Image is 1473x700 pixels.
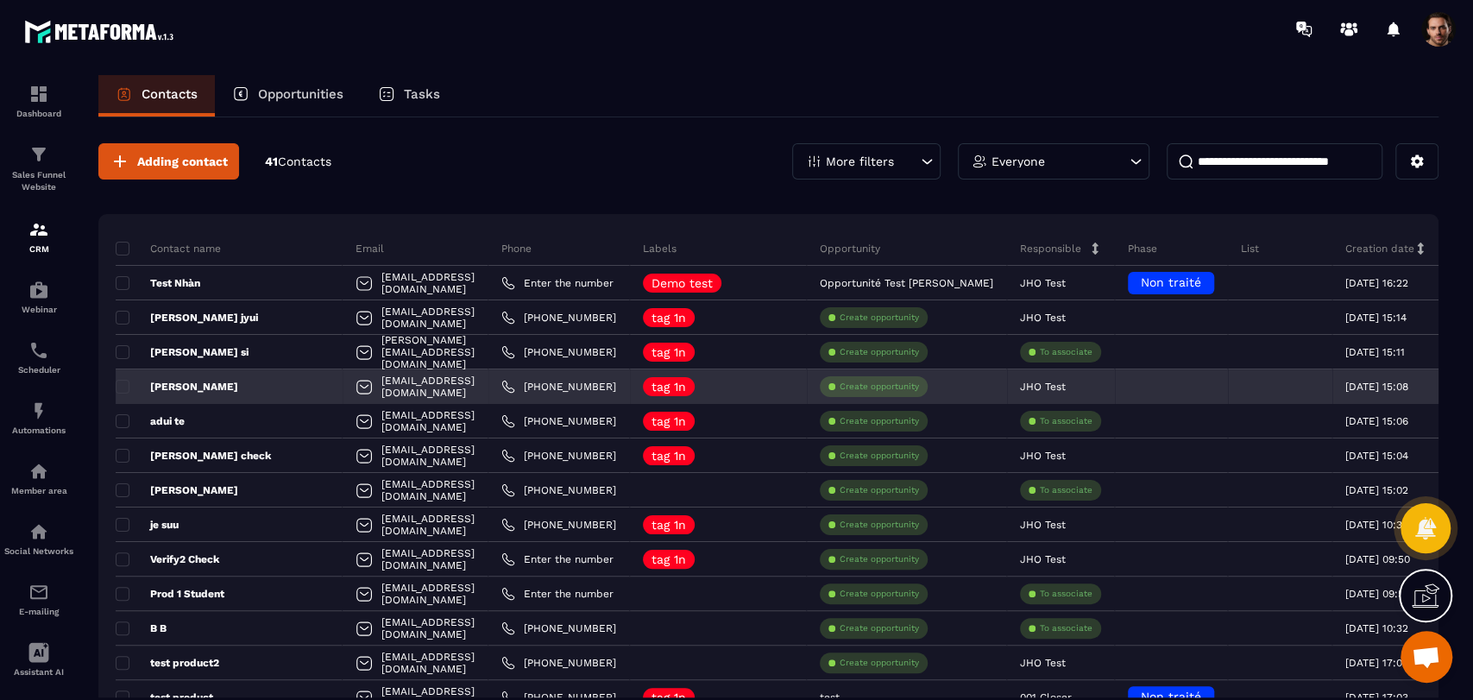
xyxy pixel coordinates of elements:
p: tag 1n [652,415,686,427]
a: formationformationDashboard [4,71,73,131]
p: Assistant AI [4,667,73,677]
p: Create opportunity [840,519,919,531]
p: Create opportunity [840,381,919,393]
a: [PHONE_NUMBER] [501,414,616,428]
p: JHO Test [1020,553,1066,565]
p: Email [356,242,384,255]
p: Create opportunity [840,553,919,565]
p: [PERSON_NAME] jyui [116,311,258,325]
p: JHO Test [1020,312,1066,324]
p: [PERSON_NAME] check [116,449,271,463]
p: Phase [1128,242,1157,255]
a: automationsautomationsAutomations [4,388,73,448]
p: Contact name [116,242,221,255]
p: [DATE] 17:04 [1345,657,1408,669]
p: Sales Funnel Website [4,169,73,193]
p: JHO Test [1020,519,1066,531]
p: tag 1n [652,312,686,324]
p: [PERSON_NAME] si [116,345,249,359]
p: Test Nhàn [116,276,200,290]
a: [PHONE_NUMBER] [501,656,616,670]
p: Create opportunity [840,312,919,324]
p: Opportunities [258,86,343,102]
a: Contacts [98,75,215,117]
p: Labels [643,242,677,255]
img: automations [28,461,49,482]
img: formation [28,84,49,104]
p: [DATE] 10:32 [1345,622,1408,634]
p: E-mailing [4,607,73,616]
p: test product2 [116,656,219,670]
a: [PHONE_NUMBER] [501,380,616,394]
p: [DATE] 15:06 [1345,415,1408,427]
a: [PHONE_NUMBER] [501,311,616,325]
p: Responsible [1020,242,1081,255]
p: Contacts [142,86,198,102]
p: Create opportunity [840,415,919,427]
p: tag 1n [652,381,686,393]
a: [PHONE_NUMBER] [501,621,616,635]
p: JHO Test [1020,381,1066,393]
p: To associate [1040,588,1092,600]
img: social-network [28,521,49,542]
p: Prod 1 Student [116,587,224,601]
p: [PERSON_NAME] [116,380,238,394]
p: [DATE] 09:50 [1345,588,1410,600]
p: Tasks [404,86,440,102]
p: [DATE] 10:37 [1345,519,1408,531]
p: CRM [4,244,73,254]
span: Contacts [278,155,331,168]
img: automations [28,280,49,300]
p: Creation date [1345,242,1414,255]
p: [PERSON_NAME] [116,483,238,497]
p: Scheduler [4,365,73,375]
p: Create opportunity [840,346,919,358]
p: tag 1n [652,553,686,565]
p: JHO Test [1020,450,1066,462]
p: Create opportunity [840,657,919,669]
a: [PHONE_NUMBER] [501,449,616,463]
p: Create opportunity [840,588,919,600]
span: Non traité [1141,275,1201,289]
p: Social Networks [4,546,73,556]
p: je suu [116,518,179,532]
p: To associate [1040,346,1092,358]
img: scheduler [28,340,49,361]
p: [DATE] 15:11 [1345,346,1405,358]
p: [DATE] 09:50 [1345,553,1410,565]
p: Member area [4,486,73,495]
a: automationsautomationsMember area [4,448,73,508]
p: Create opportunity [840,484,919,496]
a: [PHONE_NUMBER] [501,518,616,532]
p: Create opportunity [840,450,919,462]
img: logo [24,16,179,47]
a: [PHONE_NUMBER] [501,345,616,359]
p: B B [116,621,167,635]
p: [DATE] 15:04 [1345,450,1408,462]
p: [DATE] 16:22 [1345,277,1408,289]
p: Automations [4,426,73,435]
a: formationformationSales Funnel Website [4,131,73,206]
div: Mở cuộc trò chuyện [1401,631,1452,683]
img: email [28,582,49,602]
p: To associate [1040,622,1092,634]
button: Adding contact [98,143,239,180]
a: emailemailE-mailing [4,569,73,629]
p: To associate [1040,415,1092,427]
p: Dashboard [4,109,73,118]
p: Opportunité Test [PERSON_NAME] [820,277,993,289]
a: formationformationCRM [4,206,73,267]
a: Opportunities [215,75,361,117]
a: Tasks [361,75,457,117]
p: Webinar [4,305,73,314]
p: adui te [116,414,185,428]
a: Assistant AI [4,629,73,690]
p: tag 1n [652,346,686,358]
p: To associate [1040,484,1092,496]
p: Demo test [652,277,713,289]
a: social-networksocial-networkSocial Networks [4,508,73,569]
a: automationsautomationsWebinar [4,267,73,327]
a: [PHONE_NUMBER] [501,483,616,497]
p: [DATE] 15:02 [1345,484,1408,496]
p: tag 1n [652,519,686,531]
